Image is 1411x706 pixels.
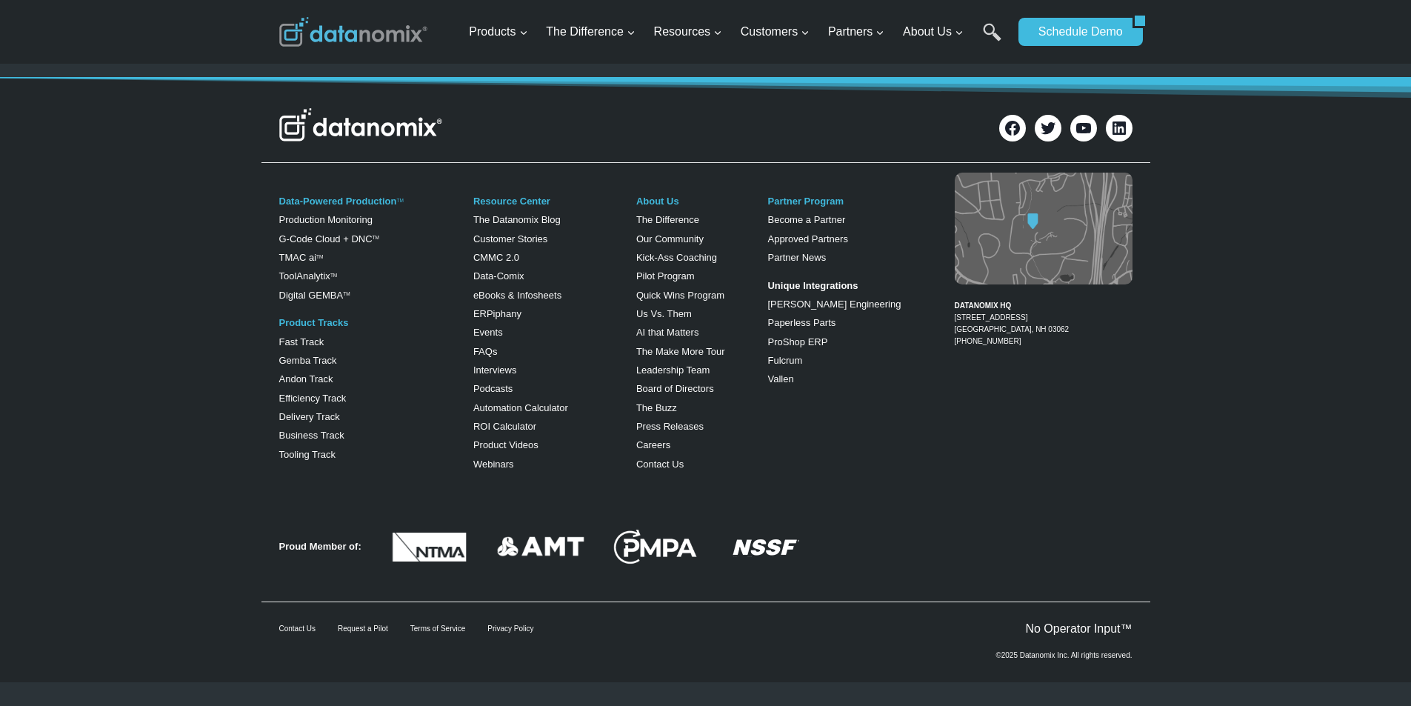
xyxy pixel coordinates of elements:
[636,290,724,301] a: Quick Wins Program
[473,383,513,394] a: Podcasts
[1025,622,1132,635] a: No Operator Input™
[828,22,884,41] span: Partners
[636,346,725,357] a: The Make More Tour
[279,393,347,404] a: Efficiency Track
[767,336,827,347] a: ProShop ERP
[767,214,845,225] a: Become a Partner
[767,252,826,263] a: Partner News
[636,308,692,319] a: Us Vs. Them
[473,252,519,263] a: CMMC 2.0
[279,430,344,441] a: Business Track
[636,252,717,263] a: Kick-Ass Coaching
[279,541,361,552] strong: Proud Member of:
[279,233,379,244] a: G-Code Cloud + DNCTM
[279,108,442,141] img: Datanomix Logo
[636,233,704,244] a: Our Community
[636,439,670,450] a: Careers
[473,196,550,207] a: Resource Center
[955,173,1133,284] img: Datanomix map image
[473,290,561,301] a: eBooks & Infosheets
[903,22,964,41] span: About Us
[473,421,536,432] a: ROI Calculator
[473,346,498,357] a: FAQs
[487,625,533,633] a: Privacy Policy
[767,233,847,244] a: Approved Partners
[330,273,337,278] a: TM
[410,625,465,633] a: Terms of Service
[373,235,379,240] sup: TM
[469,22,527,41] span: Products
[955,288,1133,347] figcaption: [PHONE_NUMBER]
[73,299,110,307] a: Privacy Policy
[46,299,63,307] a: Terms
[636,421,704,432] a: Press Releases
[636,270,695,282] a: Pilot Program
[279,317,349,328] a: Product Tracks
[279,355,337,366] a: Gemba Track
[636,402,677,413] a: The Buzz
[463,8,1011,56] nav: Primary Navigation
[1018,18,1133,46] a: Schedule Demo
[654,22,722,41] span: Resources
[473,439,538,450] a: Product Videos
[636,459,684,470] a: Contact Us
[767,355,802,366] a: Fulcrum
[767,299,901,310] a: [PERSON_NAME] Engineering
[767,196,844,207] a: Partner Program
[767,373,793,384] a: Vallen
[741,22,810,41] span: Customers
[279,214,373,225] a: Production Monitoring
[767,280,858,291] strong: Unique Integrations
[546,22,636,41] span: The Difference
[279,625,316,633] a: Contact Us
[636,214,699,225] a: The Difference
[316,254,323,259] sup: TM
[473,214,561,225] a: The Datanomix Blog
[955,302,1012,310] strong: DATANOMIX HQ
[473,233,547,244] a: Customer Stories
[279,373,333,384] a: Andon Track
[333,50,380,64] span: Last Name
[473,402,568,413] a: Automation Calculator
[473,270,524,282] a: Data-Comix
[279,411,340,422] a: Delivery Track
[636,383,714,394] a: Board of Directors
[636,196,679,207] a: About Us
[636,327,699,338] a: AI that Matters
[473,364,517,376] a: Interviews
[767,317,835,328] a: Paperless Parts
[279,17,427,47] img: Datanomix
[983,23,1001,56] a: Search
[343,291,350,296] sup: TM
[279,290,350,301] a: Digital GEMBATM
[279,449,336,460] a: Tooling Track
[955,313,1070,333] a: [STREET_ADDRESS][GEOGRAPHIC_DATA], NH 03062
[636,364,710,376] a: Leadership Team
[279,252,324,263] a: TMAC aiTM
[333,111,399,124] span: Phone number
[338,625,388,633] a: Request a Pilot
[473,308,521,319] a: ERPiphany
[279,270,330,282] a: ToolAnalytix
[473,459,514,470] a: Webinars
[279,196,397,207] a: Data-Powered Production
[473,327,503,338] a: Events
[396,198,403,203] a: TM
[995,652,1132,659] p: ©2025 Datanomix Inc. All rights reserved.
[279,336,324,347] a: Fast Track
